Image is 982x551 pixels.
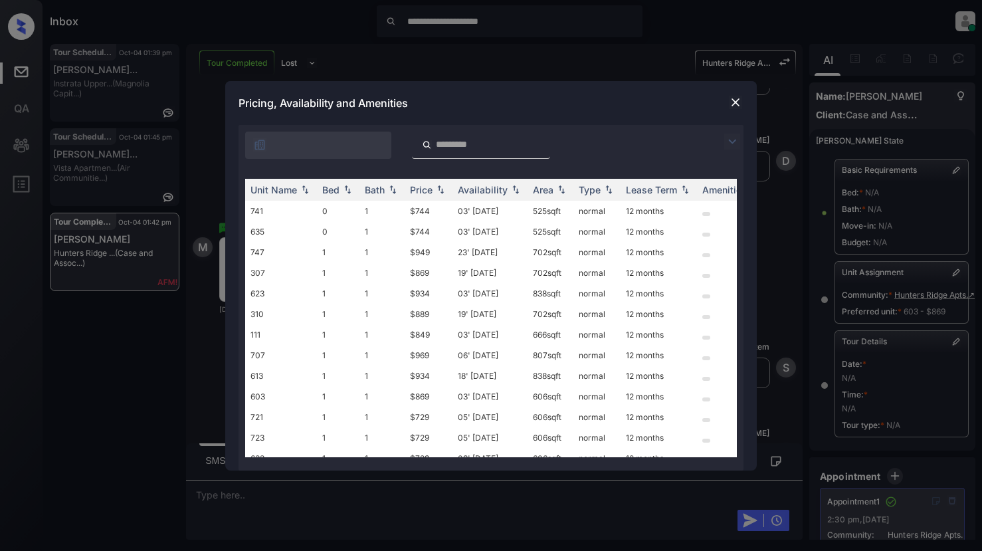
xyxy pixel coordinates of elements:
td: 12 months [621,448,697,469]
div: Bath [365,184,385,195]
td: 613 [245,366,317,386]
td: 1 [317,386,359,407]
td: normal [573,324,621,345]
td: 1 [317,407,359,427]
td: 307 [245,263,317,283]
td: normal [573,366,621,386]
td: $869 [405,263,452,283]
img: sorting [341,185,354,194]
td: $744 [405,221,452,242]
td: 12 months [621,427,697,448]
td: 1 [317,324,359,345]
td: 12 months [621,324,697,345]
td: normal [573,345,621,366]
td: normal [573,304,621,324]
td: 0 [317,221,359,242]
td: 1 [359,427,405,448]
td: 111 [245,324,317,345]
td: 838 sqft [528,283,573,304]
td: 1 [359,263,405,283]
td: 03' [DATE] [452,386,528,407]
td: 723 [245,427,317,448]
td: $729 [405,407,452,427]
td: 606 sqft [528,448,573,469]
td: 19' [DATE] [452,263,528,283]
td: 747 [245,242,317,263]
td: normal [573,448,621,469]
td: 05' [DATE] [452,407,528,427]
td: $934 [405,283,452,304]
div: Pricing, Availability and Amenities [225,81,757,125]
td: 06' [DATE] [452,345,528,366]
td: $949 [405,242,452,263]
td: 09' [DATE] [452,448,528,469]
td: normal [573,263,621,283]
td: 03' [DATE] [452,201,528,221]
td: normal [573,221,621,242]
img: sorting [678,185,692,194]
td: 12 months [621,201,697,221]
td: 1 [359,366,405,386]
td: $729 [405,427,452,448]
div: Type [579,184,601,195]
td: 1 [359,242,405,263]
img: sorting [555,185,568,194]
div: Availability [458,184,508,195]
td: 12 months [621,345,697,366]
td: 1 [359,201,405,221]
td: 702 sqft [528,304,573,324]
div: Price [410,184,433,195]
div: Lease Term [626,184,677,195]
td: 623 [245,283,317,304]
td: 1 [359,345,405,366]
div: Unit Name [250,184,297,195]
td: 1 [359,304,405,324]
td: 1 [317,263,359,283]
img: icon-zuma [253,138,266,152]
td: 606 sqft [528,427,573,448]
img: sorting [386,185,399,194]
img: close [729,96,742,109]
td: 19' [DATE] [452,304,528,324]
td: 702 sqft [528,242,573,263]
img: sorting [509,185,522,194]
td: normal [573,201,621,221]
td: 606 sqft [528,407,573,427]
td: 1 [359,221,405,242]
td: 635 [245,221,317,242]
td: 1 [317,345,359,366]
td: 05' [DATE] [452,427,528,448]
td: 03' [DATE] [452,221,528,242]
td: 23' [DATE] [452,242,528,263]
td: $934 [405,366,452,386]
td: 1 [359,448,405,469]
td: 1 [359,386,405,407]
td: 12 months [621,366,697,386]
img: sorting [434,185,447,194]
td: 606 sqft [528,386,573,407]
td: 12 months [621,407,697,427]
td: 741 [245,201,317,221]
td: 666 sqft [528,324,573,345]
td: 838 sqft [528,366,573,386]
td: 1 [359,283,405,304]
td: 807 sqft [528,345,573,366]
td: 702 sqft [528,263,573,283]
td: $889 [405,304,452,324]
td: 1 [359,324,405,345]
div: Amenities [702,184,747,195]
td: $729 [405,448,452,469]
td: 03' [DATE] [452,324,528,345]
td: $849 [405,324,452,345]
td: normal [573,386,621,407]
td: 12 months [621,283,697,304]
td: 12 months [621,221,697,242]
td: normal [573,407,621,427]
td: 310 [245,304,317,324]
td: 1 [317,427,359,448]
td: 603 [245,386,317,407]
td: 12 months [621,263,697,283]
div: Bed [322,184,340,195]
img: icon-zuma [724,134,740,150]
img: icon-zuma [422,139,432,151]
